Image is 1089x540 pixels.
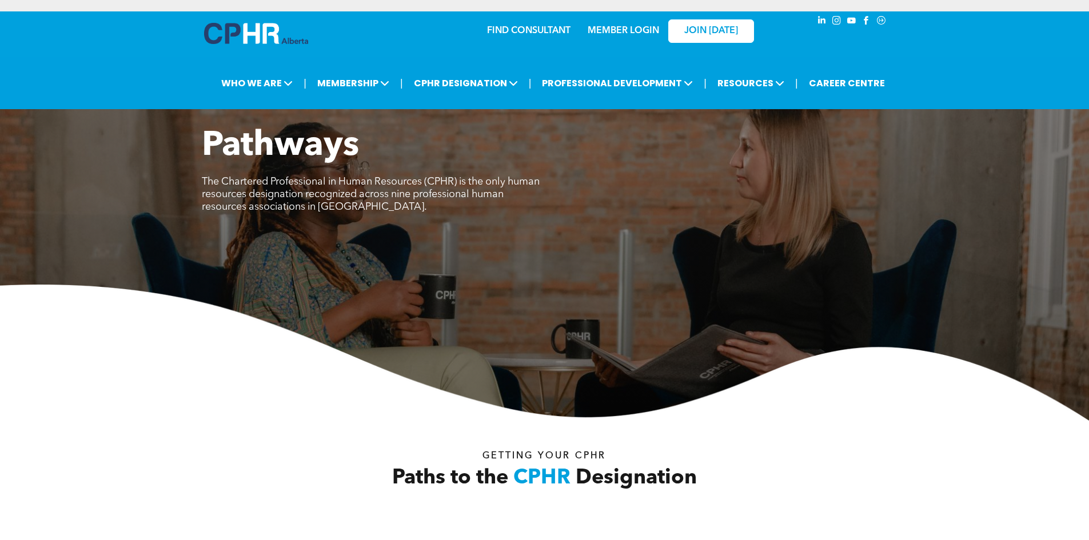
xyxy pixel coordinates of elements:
[392,468,508,489] span: Paths to the
[845,14,858,30] a: youtube
[875,14,888,30] a: Social network
[202,129,359,163] span: Pathways
[204,23,308,44] img: A blue and white logo for cp alberta
[482,451,606,461] span: Getting your Cphr
[831,14,843,30] a: instagram
[816,14,828,30] a: linkedin
[805,73,888,94] a: CAREER CENTRE
[487,26,571,35] a: FIND CONSULTANT
[410,73,521,94] span: CPHR DESIGNATION
[529,71,532,95] li: |
[218,73,296,94] span: WHO WE ARE
[513,468,571,489] span: CPHR
[795,71,798,95] li: |
[714,73,788,94] span: RESOURCES
[202,177,540,212] span: The Chartered Professional in Human Resources (CPHR) is the only human resources designation reco...
[704,71,707,95] li: |
[588,26,659,35] a: MEMBER LOGIN
[538,73,696,94] span: PROFESSIONAL DEVELOPMENT
[400,71,403,95] li: |
[684,26,738,37] span: JOIN [DATE]
[314,73,393,94] span: MEMBERSHIP
[860,14,873,30] a: facebook
[304,71,306,95] li: |
[576,468,697,489] span: Designation
[668,19,754,43] a: JOIN [DATE]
